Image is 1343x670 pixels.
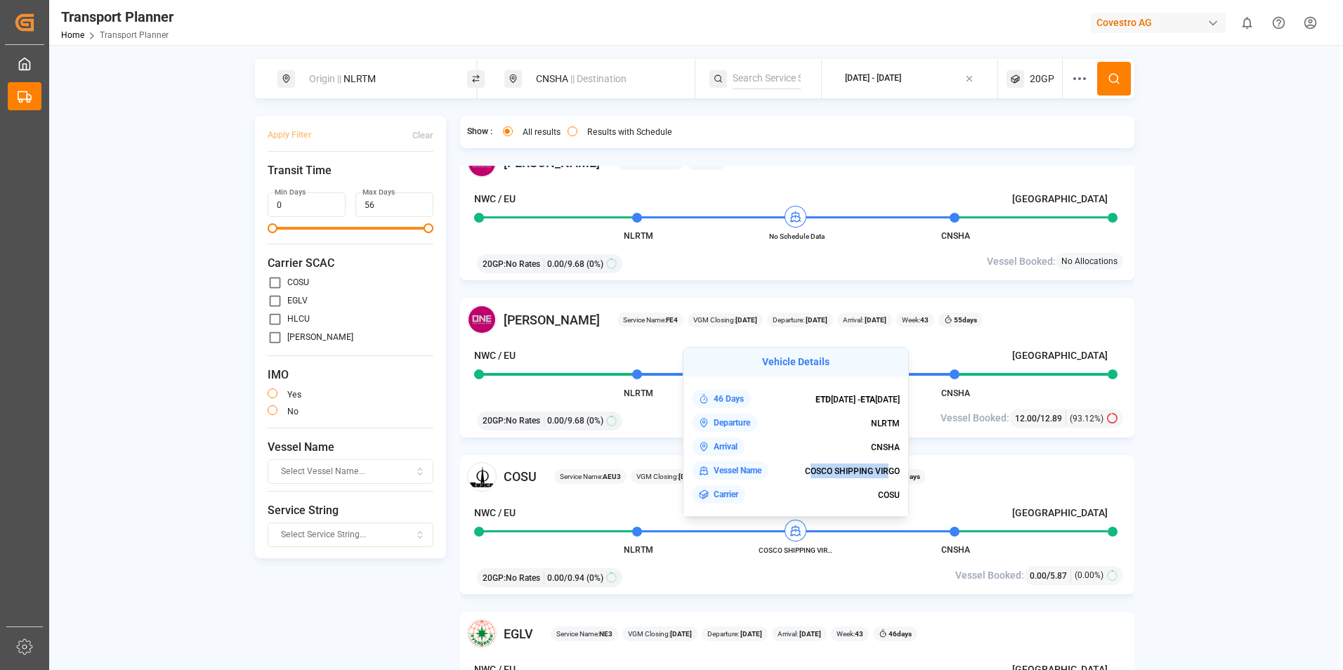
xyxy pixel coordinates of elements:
[889,630,912,638] b: 46 days
[1030,72,1054,86] span: 20GP
[268,255,433,272] span: Carrier SCAC
[268,162,433,179] span: Transit Time
[506,414,540,427] span: No Rates
[843,315,886,325] span: Arrival:
[1012,348,1108,363] h4: [GEOGRAPHIC_DATA]
[941,545,970,555] span: CNSHA
[941,231,970,241] span: CNSHA
[845,72,901,85] div: [DATE] - [DATE]
[424,223,433,233] span: Maximum
[301,66,452,92] div: NLRTM
[837,629,863,639] span: Week:
[1012,192,1108,206] h4: [GEOGRAPHIC_DATA]
[871,419,900,428] span: NLRTM
[467,305,497,334] img: Carrier
[739,630,762,638] b: [DATE]
[707,629,762,639] span: Departure:
[815,395,831,405] b: ETD
[1015,414,1037,423] span: 12.00
[955,568,1024,583] span: Vessel Booked:
[623,315,678,325] span: Service Name:
[714,416,750,429] span: Departure
[860,395,875,405] b: ETA
[1263,7,1295,39] button: Help Center
[804,316,827,324] b: [DATE]
[805,466,900,476] span: COSCO SHIPPING VIRGO
[362,188,395,197] label: Max Days
[587,258,603,270] span: (0%)
[897,473,920,480] b: 46 days
[412,123,433,147] button: Clear
[281,529,366,541] span: Select Service String...
[599,630,612,638] b: NE3
[624,545,653,555] span: NLRTM
[1091,13,1226,33] div: Covestro AG
[474,192,516,206] h4: NWC / EU
[268,223,277,233] span: Minimum
[506,258,540,270] span: No Rates
[556,629,612,639] span: Service Name:
[679,473,700,480] b: [DATE]
[570,73,627,84] span: || Destination
[941,388,970,398] span: CNSHA
[1040,414,1062,423] span: 12.89
[714,393,744,405] span: 46 Days
[287,333,353,341] label: [PERSON_NAME]
[1070,412,1103,425] span: (93.12%)
[1050,571,1067,581] span: 5.87
[287,407,299,416] label: no
[281,466,365,478] span: Select Vessel Name...
[483,572,506,584] span: 20GP :
[733,68,801,89] input: Search Service String
[871,442,900,452] span: CNSHA
[773,315,827,325] span: Departure:
[287,296,308,305] label: EGLV
[547,414,584,427] span: 0.00 / 9.68
[61,6,173,27] div: Transport Planner
[587,414,603,427] span: (0%)
[61,30,84,40] a: Home
[547,572,584,584] span: 0.00 / 0.94
[523,128,561,136] label: All results
[941,411,1009,426] span: Vessel Booked:
[759,545,836,556] span: COSCO SHIPPING VIRGO
[412,129,433,142] div: Clear
[902,315,929,325] span: Week:
[714,440,738,453] span: Arrival
[287,278,309,287] label: COSU
[855,630,863,638] b: 43
[624,388,653,398] span: NLRTM
[987,254,1056,269] span: Vessel Booked:
[506,572,540,584] span: No Rates
[815,395,900,405] span: [DATE] - [DATE]
[920,316,929,324] b: 43
[560,471,621,482] span: Service Name:
[1231,7,1263,39] button: show 0 new notifications
[878,490,900,500] span: COSU
[636,471,700,482] span: VGM Closing:
[287,315,310,323] label: HLCU
[474,506,516,520] h4: NWC / EU
[1091,9,1231,36] button: Covestro AG
[830,65,990,93] button: [DATE] - [DATE]
[504,310,600,329] span: [PERSON_NAME]
[624,231,653,241] span: NLRTM
[547,258,584,270] span: 0.00 / 9.68
[666,316,678,324] b: FE4
[268,502,433,519] span: Service String
[670,630,692,638] b: [DATE]
[1030,568,1071,583] div: /
[268,439,433,456] span: Vessel Name
[587,128,672,136] label: Results with Schedule
[735,316,757,324] b: [DATE]
[504,624,533,643] span: EGLV
[504,467,537,486] span: COSU
[1012,506,1108,520] h4: [GEOGRAPHIC_DATA]
[683,348,908,377] h4: Vehicle Details
[467,462,497,492] img: Carrier
[309,73,341,84] span: Origin ||
[275,188,306,197] label: Min Days
[1015,411,1066,426] div: /
[1075,569,1103,582] span: (0.00%)
[268,367,433,383] span: IMO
